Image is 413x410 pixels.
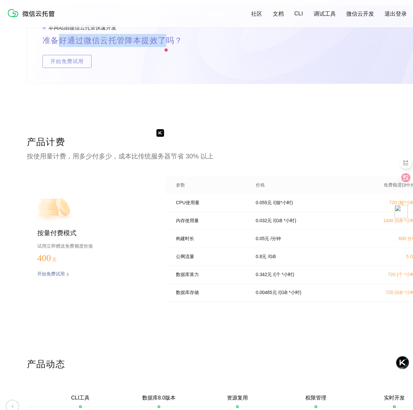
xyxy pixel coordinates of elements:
[7,15,59,21] a: 微信云托管
[346,10,374,18] a: 微信云开发
[176,236,247,242] p: 构建时长
[385,10,407,18] a: 退出登录
[176,272,247,278] p: 数据库算力
[256,218,272,224] p: 0.032 元
[37,271,65,278] p: 开始免费试用
[176,254,247,260] p: 公网流量
[305,395,326,402] p: 权限管理
[256,182,265,188] p: 价格
[294,10,303,17] a: CLI
[176,182,247,188] p: 参数
[256,236,269,242] p: 0.05 元
[176,218,247,224] p: 内存使用量
[37,242,145,250] p: 试用立即赠送免费额度价值
[43,55,91,68] span: 开始免费试用
[71,395,90,402] p: CLI工具
[273,218,296,224] p: / (GB *小时)
[52,257,57,262] span: 元
[314,10,336,18] a: 调试工具
[37,253,70,263] p: 400
[270,236,281,242] p: / 分钟
[273,200,293,206] p: / (核*小时)
[384,395,405,402] p: 实时开发
[256,254,267,260] p: 0.8 元
[273,272,294,278] p: / (个 *小时)
[7,7,59,20] img: 微信云托管
[256,200,272,206] p: 0.055 元
[142,395,176,402] p: 数据库8.0版本
[251,10,262,18] a: 社区
[37,229,145,238] p: 按量付费模式
[176,200,247,206] p: CPU使用量
[256,272,272,278] p: 0.342 元
[256,290,277,296] p: 0.00485 元
[43,34,198,47] p: 准备好通过微信云托管降本提效了吗？
[273,10,284,18] a: 文档
[48,25,116,31] p: 本网站由微信云托管快速开发
[268,254,276,260] p: / GB
[278,290,301,296] p: / (GB *小时)
[227,395,248,402] p: 资源复用
[176,290,247,296] p: 数据库存储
